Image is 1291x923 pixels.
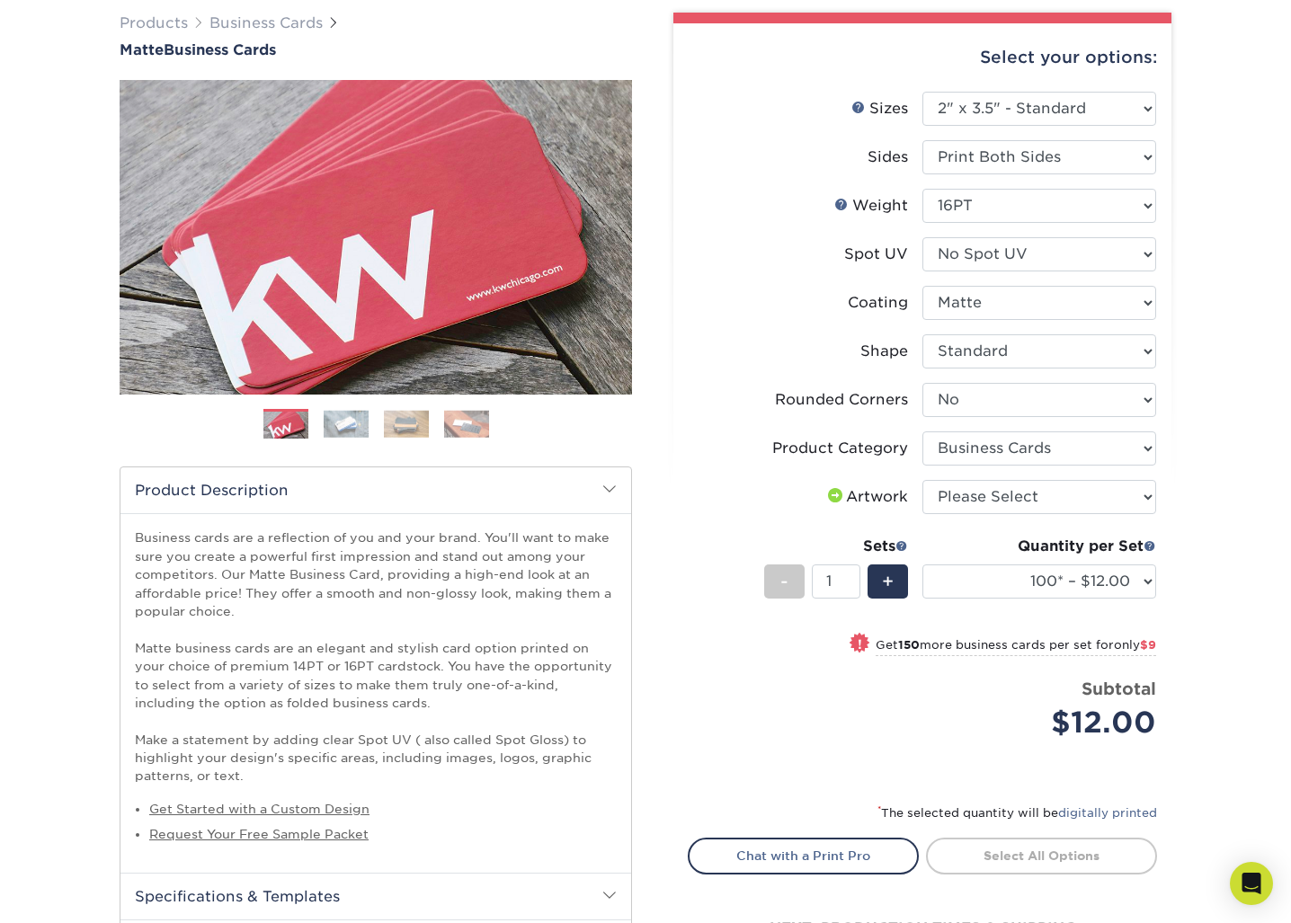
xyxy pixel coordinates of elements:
h2: Product Description [120,467,631,513]
a: Select All Options [926,838,1157,874]
a: Request Your Free Sample Packet [149,827,369,841]
span: Matte [120,41,164,58]
a: Chat with a Print Pro [688,838,919,874]
div: Artwork [824,486,908,508]
div: Open Intercom Messenger [1230,862,1273,905]
a: Get Started with a Custom Design [149,802,369,816]
small: Get more business cards per set for [876,638,1156,656]
span: - [780,568,788,595]
strong: 150 [898,638,920,652]
img: Business Cards 04 [444,410,489,438]
a: Products [120,14,188,31]
a: digitally printed [1058,806,1157,820]
p: Business cards are a reflection of you and your brand. You'll want to make sure you create a powe... [135,528,617,785]
img: Business Cards 02 [324,410,369,438]
img: Business Cards 01 [263,403,308,448]
h2: Specifications & Templates [120,873,631,919]
span: only [1114,638,1156,652]
div: Sets [764,536,908,557]
iframe: Google Customer Reviews [4,868,153,917]
div: Rounded Corners [775,389,908,411]
div: Sides [868,146,908,168]
div: Quantity per Set [922,536,1156,557]
a: Business Cards [209,14,323,31]
h1: Business Cards [120,41,632,58]
div: Spot UV [844,244,908,265]
div: Select your options: [688,23,1157,92]
div: Shape [860,341,908,362]
span: ! [858,635,862,653]
div: $12.00 [936,701,1156,744]
img: Business Cards 03 [384,410,429,438]
div: Coating [848,292,908,314]
span: $9 [1140,638,1156,652]
div: Weight [834,195,908,217]
small: The selected quantity will be [877,806,1157,820]
span: + [882,568,894,595]
div: Product Category [772,438,908,459]
div: Sizes [851,98,908,120]
strong: Subtotal [1082,679,1156,698]
a: MatteBusiness Cards [120,41,632,58]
